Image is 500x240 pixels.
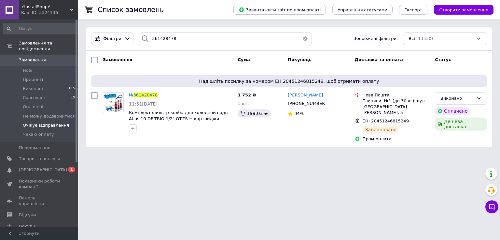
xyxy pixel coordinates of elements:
[354,36,398,42] span: Збережені фільтри:
[363,119,409,123] span: ЕН: 20451246815249
[19,57,46,63] span: Замовлення
[288,93,323,97] span: [PERSON_NAME]
[427,7,493,12] a: Створити замовлення
[129,93,158,97] a: №361428478
[77,104,80,110] span: 0
[435,118,487,131] div: Дешева доставка
[23,86,43,92] span: Виконані
[363,136,430,142] div: Пром-оплата
[129,93,133,97] span: №
[19,145,50,151] span: Повідомлення
[440,95,474,102] div: Виконано
[103,93,123,113] img: Фото товару
[233,5,326,15] button: Завантажити звіт по пром-оплаті
[363,92,430,98] div: Нова Пошта
[68,167,75,172] span: 1
[409,36,415,42] span: Всі
[23,77,43,82] span: Прийняті
[71,95,80,101] span: 1934
[288,92,323,98] a: [PERSON_NAME]
[77,68,80,73] span: 0
[77,113,80,119] span: 0
[103,92,124,113] a: Фото товару
[363,126,399,133] div: Заплановано
[238,109,270,117] div: 199.03 ₴
[238,93,256,97] span: 1 752 ₴
[103,57,132,62] span: Замовлення
[129,110,229,127] a: Комплект фильтр-колба для холодной воды Atlas 10 DP-TRIO 1/2" OT-TS + картриджи умягчители BioSys...
[238,101,249,106] span: 1 шт.
[439,7,488,12] span: Створити замовлення
[98,6,164,14] h1: Список замовлень
[19,223,36,229] span: Покупці
[399,5,428,15] button: Експорт
[299,32,312,45] button: Очистить
[68,86,80,92] span: 11588
[21,4,70,10] span: ⚡InstallShop⚡
[19,195,60,207] span: Панель управління
[435,107,470,115] div: Оплачено
[288,57,312,62] span: Покупець
[288,101,326,106] span: [PHONE_NUMBER]
[435,57,451,62] span: Статус
[77,122,80,128] span: 7
[94,78,484,84] span: Надішліть посилку за номером ЕН 20451246815249, щоб отримати оплату
[23,68,32,73] span: Нові
[19,40,78,52] span: Замовлення та повідомлення
[485,200,498,213] button: Чат з покупцем
[23,113,75,119] span: Не можу додзвонитися
[23,95,45,101] span: Скасовані
[77,77,80,82] span: 1
[294,111,304,116] span: 94%
[355,57,403,62] span: Доставка та оплата
[19,156,60,162] span: Товари та послуги
[3,23,80,34] input: Пошук
[19,167,67,173] span: [DEMOGRAPHIC_DATA]
[23,104,43,110] span: Оплачені
[104,36,121,42] span: Фільтри
[404,7,423,12] span: Експорт
[139,32,312,45] input: Пошук за номером замовлення, ПІБ покупця, номером телефону, Email, номером накладної
[332,5,393,15] button: Управління статусами
[363,98,430,116] div: Глиняни, №1 (до 30 кг): вул. [GEOGRAPHIC_DATA][PERSON_NAME], 5
[416,36,433,41] span: (13530)
[434,5,493,15] button: Створити замовлення
[338,7,387,12] span: Управління статусами
[23,122,69,128] span: Очікує відправлення
[129,101,158,107] span: 11:51[DATE]
[133,93,158,97] span: 361428478
[239,7,321,13] span: Завантажити звіт по пром-оплаті
[77,132,80,137] span: 0
[19,212,36,218] span: Відгуки
[21,10,78,16] div: Ваш ID: 3324136
[23,132,54,137] span: Чекаю оплату
[19,178,60,190] span: Показники роботи компанії
[238,57,250,62] span: Cума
